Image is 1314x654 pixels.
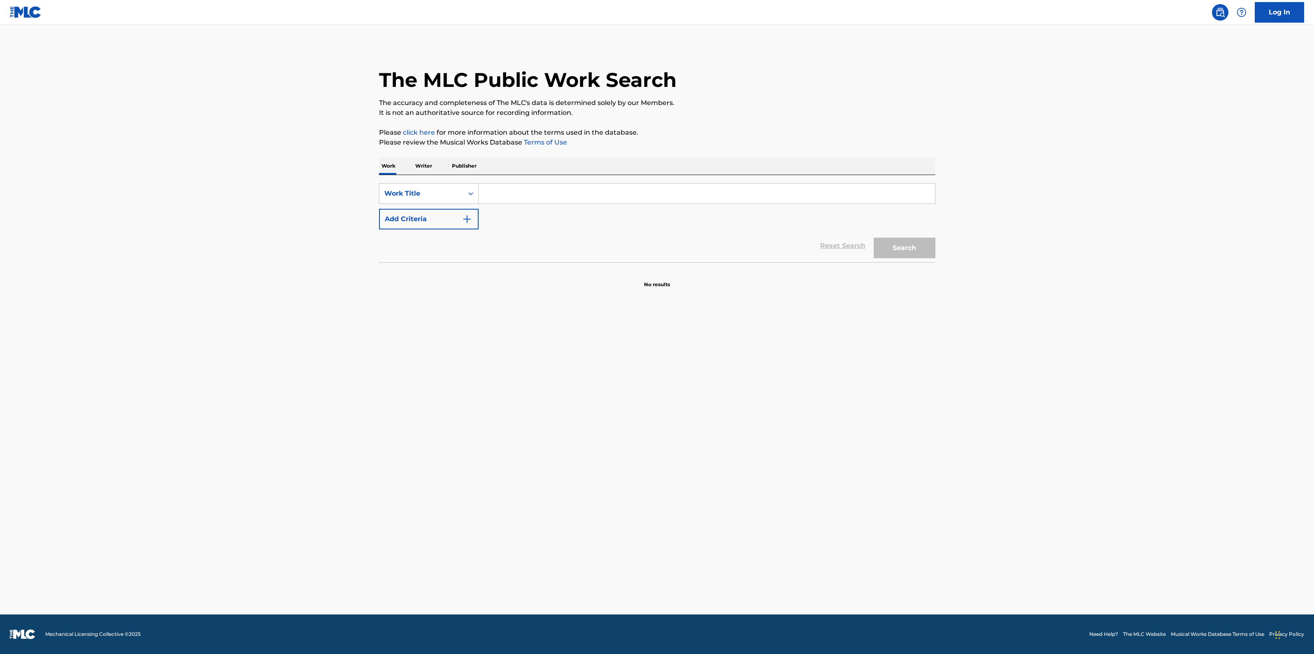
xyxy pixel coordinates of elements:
iframe: Chat Widget [1273,614,1314,654]
a: click here [403,128,435,136]
p: Please for more information about the terms used in the database. [379,128,935,138]
div: Work Title [384,189,458,199]
img: MLC Logo [10,6,42,18]
img: search [1215,7,1225,17]
img: 9d2ae6d4665cec9f34b9.svg [462,214,472,224]
h1: The MLC Public Work Search [379,68,677,92]
p: Please review the Musical Works Database [379,138,935,147]
a: Need Help? [1089,631,1118,638]
p: Writer [413,157,435,175]
a: Log In [1255,2,1304,23]
p: The accuracy and completeness of The MLC's data is determined solely by our Members. [379,98,935,108]
div: Drag [1275,623,1280,647]
p: No results [644,271,670,288]
span: Mechanical Licensing Collective © 2025 [45,631,141,638]
a: Privacy Policy [1269,631,1304,638]
button: Add Criteria [379,209,479,229]
a: Public Search [1212,4,1228,21]
img: logo [10,629,35,639]
a: Terms of Use [522,138,567,146]
p: It is not an authoritative source for recording information. [379,108,935,118]
a: Musical Works Database Terms of Use [1171,631,1264,638]
div: Help [1233,4,1250,21]
form: Search Form [379,183,935,262]
p: Publisher [449,157,479,175]
img: help [1237,7,1247,17]
p: Work [379,157,398,175]
a: The MLC Website [1123,631,1166,638]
